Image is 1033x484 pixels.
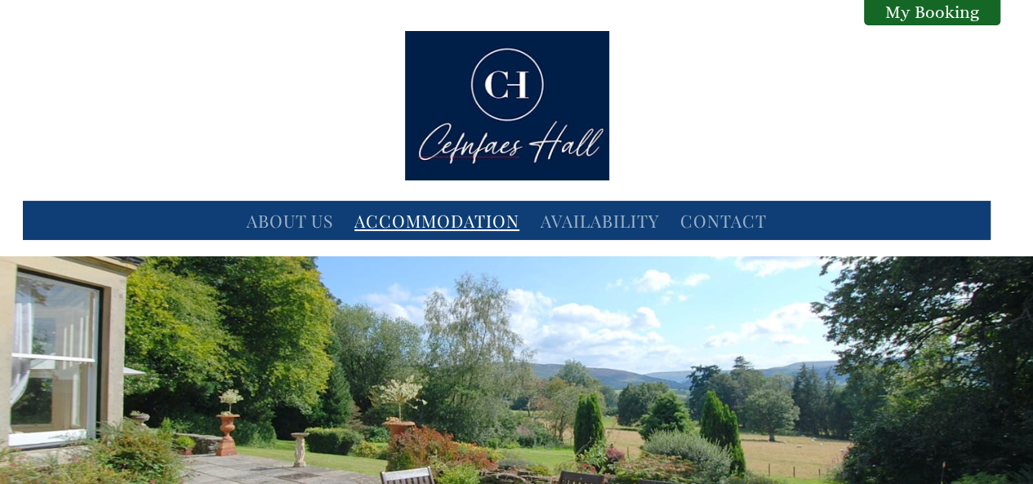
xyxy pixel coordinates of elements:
[680,209,767,232] a: Contact
[541,209,659,232] a: Availability
[405,31,609,180] img: Cefnfaes Hall Country Estate
[247,209,333,232] a: About Us
[354,209,519,232] a: Accommodation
